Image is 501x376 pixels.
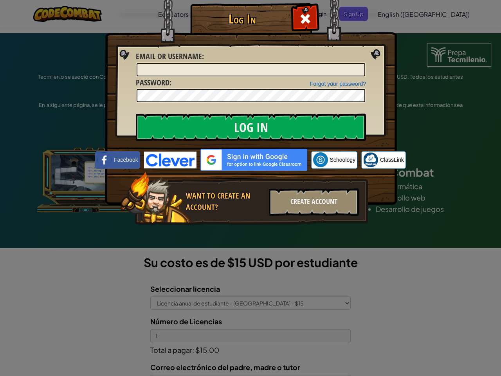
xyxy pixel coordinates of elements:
span: Password [136,77,169,88]
img: clever-logo-blue.png [144,152,196,168]
img: classlink-logo-small.png [363,152,378,167]
span: Email or Username [136,51,202,61]
span: Schoology [330,156,355,164]
h1: Log In [192,12,292,26]
input: Log In [136,114,366,141]
img: facebook_small.png [97,152,112,167]
label: : [136,51,204,62]
span: ClassLink [380,156,404,164]
div: Create Account [269,188,359,216]
a: Forgot your password? [310,81,366,87]
span: Facebook [114,156,138,164]
label: : [136,77,171,89]
img: schoology.png [313,152,328,167]
img: gplus_sso_button2.svg [200,149,307,171]
div: Want to create an account? [186,190,264,213]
